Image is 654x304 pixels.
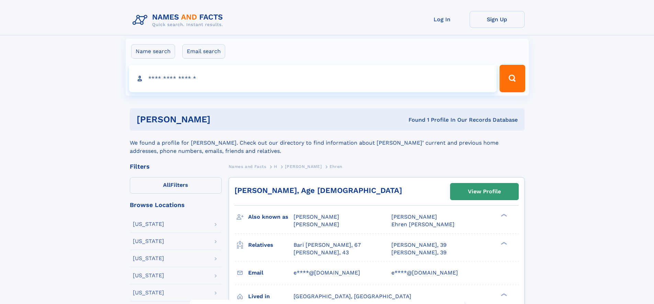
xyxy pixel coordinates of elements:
[391,221,455,228] span: Ehren [PERSON_NAME]
[285,162,322,171] a: [PERSON_NAME]
[129,65,497,92] input: search input
[499,213,507,218] div: ❯
[182,44,225,59] label: Email search
[133,290,164,295] div: [US_STATE]
[130,131,525,155] div: We found a profile for [PERSON_NAME]. Check out our directory to find information about [PERSON_N...
[285,164,322,169] span: [PERSON_NAME]
[330,164,342,169] span: Ehren
[229,162,266,171] a: Names and Facts
[248,239,294,251] h3: Relatives
[470,11,525,28] a: Sign Up
[133,256,164,261] div: [US_STATE]
[248,291,294,302] h3: Lived in
[130,11,229,29] img: Logo Names and Facts
[391,241,447,249] a: [PERSON_NAME], 39
[294,249,349,256] a: [PERSON_NAME], 43
[450,183,518,200] a: View Profile
[274,164,277,169] span: H
[468,184,501,199] div: View Profile
[294,221,339,228] span: [PERSON_NAME]
[391,249,447,256] a: [PERSON_NAME], 39
[500,65,525,92] button: Search Button
[234,186,402,195] a: [PERSON_NAME], Age [DEMOGRAPHIC_DATA]
[248,267,294,279] h3: Email
[133,239,164,244] div: [US_STATE]
[309,116,518,124] div: Found 1 Profile In Our Records Database
[130,163,222,170] div: Filters
[391,214,437,220] span: [PERSON_NAME]
[294,214,339,220] span: [PERSON_NAME]
[131,44,175,59] label: Name search
[415,11,470,28] a: Log In
[133,273,164,278] div: [US_STATE]
[130,177,222,194] label: Filters
[248,211,294,223] h3: Also known as
[274,162,277,171] a: H
[163,182,170,188] span: All
[499,241,507,245] div: ❯
[137,115,310,124] h1: [PERSON_NAME]
[130,202,222,208] div: Browse Locations
[294,241,361,249] a: Bari [PERSON_NAME], 67
[133,221,164,227] div: [US_STATE]
[294,293,411,300] span: [GEOGRAPHIC_DATA], [GEOGRAPHIC_DATA]
[499,292,507,297] div: ❯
